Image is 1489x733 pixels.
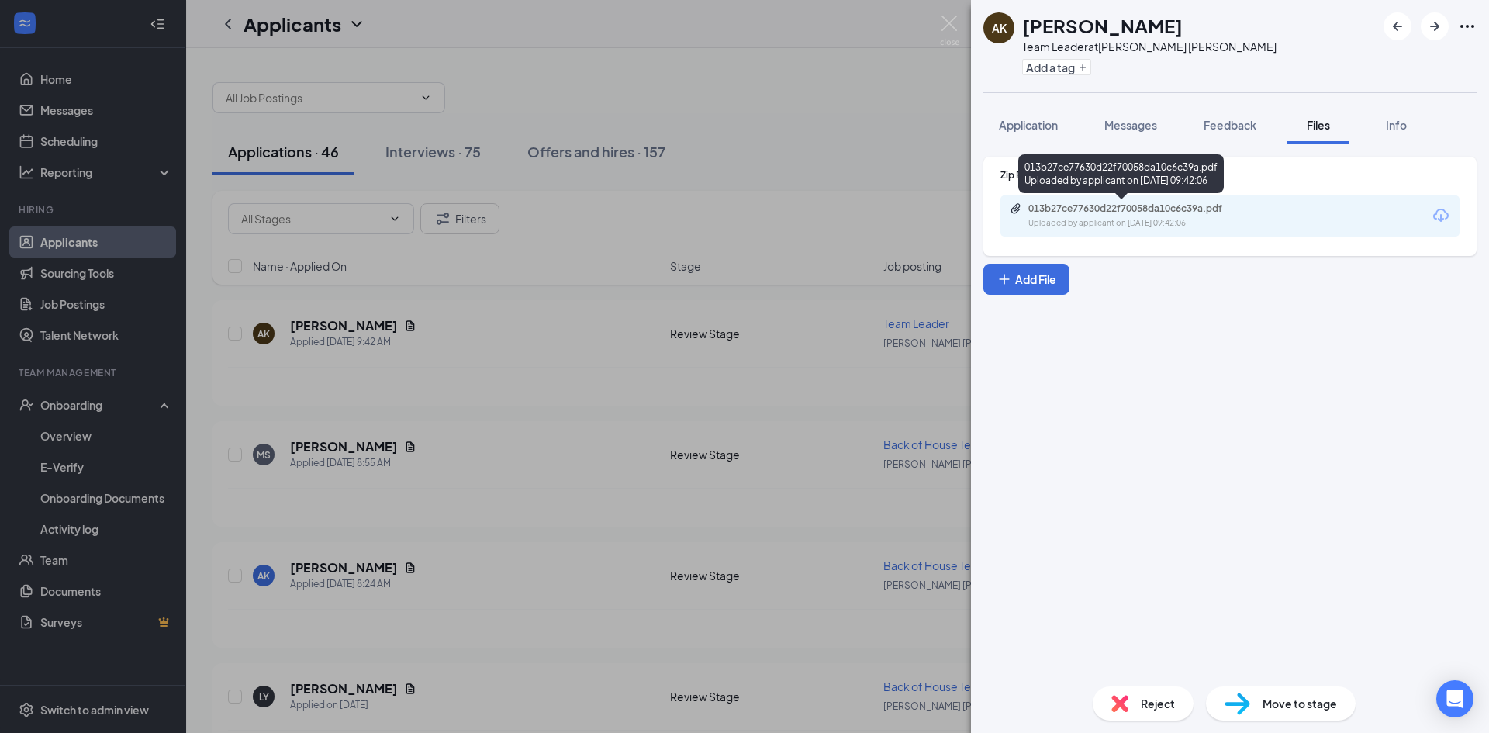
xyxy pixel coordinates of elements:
[1384,12,1411,40] button: ArrowLeftNew
[1104,118,1157,132] span: Messages
[992,20,1007,36] div: AK
[999,118,1058,132] span: Application
[1432,206,1450,225] svg: Download
[1028,217,1261,230] div: Uploaded by applicant on [DATE] 09:42:06
[1010,202,1022,215] svg: Paperclip
[1078,63,1087,72] svg: Plus
[1458,17,1477,36] svg: Ellipses
[1388,17,1407,36] svg: ArrowLeftNew
[1010,202,1261,230] a: Paperclip013b27ce77630d22f70058da10c6c39a.pdfUploaded by applicant on [DATE] 09:42:06
[1386,118,1407,132] span: Info
[1425,17,1444,36] svg: ArrowRight
[983,264,1069,295] button: Add FilePlus
[1018,154,1224,193] div: 013b27ce77630d22f70058da10c6c39a.pdf Uploaded by applicant on [DATE] 09:42:06
[1022,59,1091,75] button: PlusAdd a tag
[997,271,1012,287] svg: Plus
[1421,12,1449,40] button: ArrowRight
[1307,118,1330,132] span: Files
[1028,202,1245,215] div: 013b27ce77630d22f70058da10c6c39a.pdf
[1022,39,1277,54] div: Team Leader at [PERSON_NAME] [PERSON_NAME]
[1263,695,1337,712] span: Move to stage
[1000,168,1460,182] div: Zip Recruiter Resume
[1022,12,1183,39] h1: [PERSON_NAME]
[1436,680,1473,717] div: Open Intercom Messenger
[1204,118,1256,132] span: Feedback
[1141,695,1175,712] span: Reject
